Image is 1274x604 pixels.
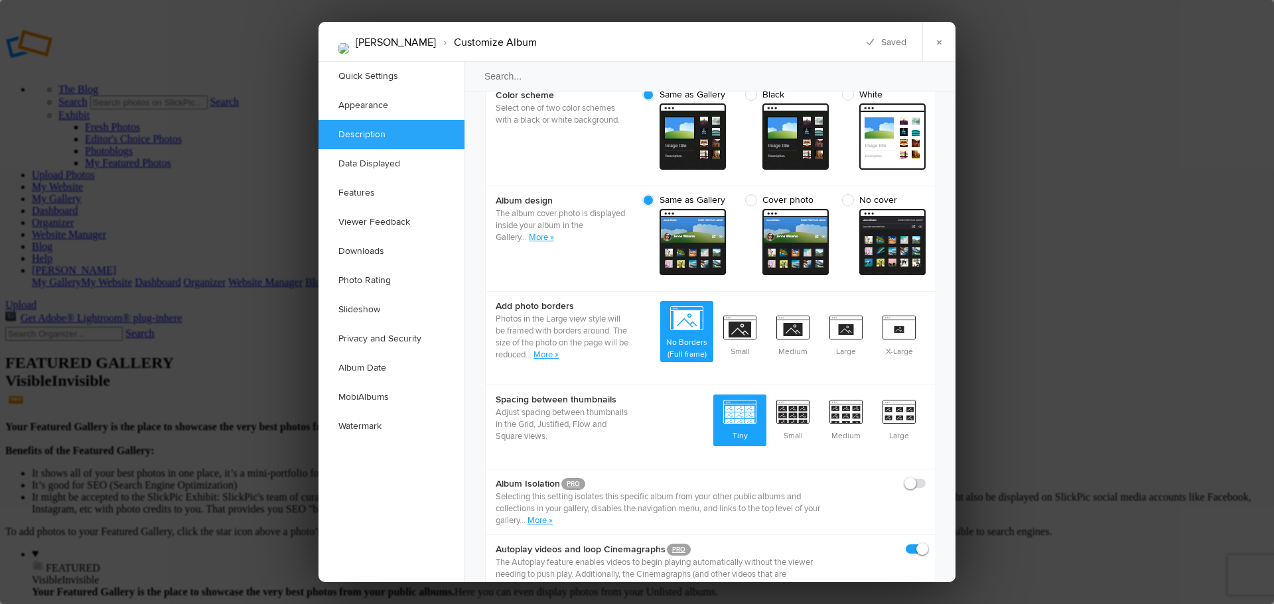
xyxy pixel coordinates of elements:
[496,556,839,592] p: The Autoplay feature enables videos to begin playing automatically without the viewer needing to ...
[496,406,628,442] p: Adjust spacing between thumbnails in the Grid, Justified, Flow and Square views.
[496,194,628,208] b: Album design
[922,22,955,62] a: ×
[819,310,873,359] span: Large
[318,237,464,266] a: Downloads
[318,91,464,120] a: Appearance
[521,581,529,591] span: ...
[842,89,919,101] span: White
[318,208,464,237] a: Viewer Feedback
[642,194,725,206] span: Same as Gallery
[496,543,839,556] b: Autoplay videos and loop Cinemagraphs
[496,491,839,526] p: Selecting this setting isolates this specific album from your other public albums and collections...
[523,232,529,243] span: ..
[529,581,554,591] a: More »
[496,313,628,361] p: Photos in the Large view style will be framed with borders around. The size of the photo on the p...
[318,149,464,178] a: Data Displayed
[745,89,822,101] span: Black
[873,394,926,444] span: Large
[318,324,464,353] a: Privacy and Security
[766,394,819,444] span: Small
[745,194,822,206] span: Cover photo
[318,412,464,441] a: Watermark
[318,62,464,91] a: Quick Settings
[356,31,436,54] li: [PERSON_NAME]
[819,394,873,444] span: Medium
[528,515,553,526] a: More »
[642,89,725,101] span: Same as Gallery
[713,310,766,359] span: Small
[496,300,628,313] b: Add photo borders
[318,383,464,412] a: MobiAlbums
[561,478,585,490] a: PRO
[842,194,919,206] span: No cover
[318,266,464,295] a: Photo Rating
[526,349,533,360] span: ...
[713,394,766,444] span: Tiny
[660,209,726,275] span: cover From gallery - dark
[766,310,819,359] span: Medium
[496,477,839,491] b: Album Isolation
[496,89,628,102] b: Color scheme
[529,232,554,243] a: More »
[436,31,537,54] li: Customize Album
[464,61,957,91] input: Search...
[873,310,926,359] span: X-Large
[533,349,559,360] a: More »
[496,393,628,406] b: Spacing between thumbnails
[859,209,926,275] span: cover From gallery - dark
[318,120,464,149] a: Description
[762,209,829,275] span: cover From gallery - dark
[318,295,464,324] a: Slideshow
[667,544,691,556] a: PRO
[496,102,628,126] p: Select one of two color schemes with a black or white background.
[660,301,713,362] span: No Borders (Full frame)
[318,178,464,208] a: Features
[338,43,349,54] img: RobertPaul-1.jpg
[318,353,464,383] a: Album Date
[496,208,628,243] p: The album cover photo is displayed inside your album in the Gallery.
[522,515,528,526] span: ..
